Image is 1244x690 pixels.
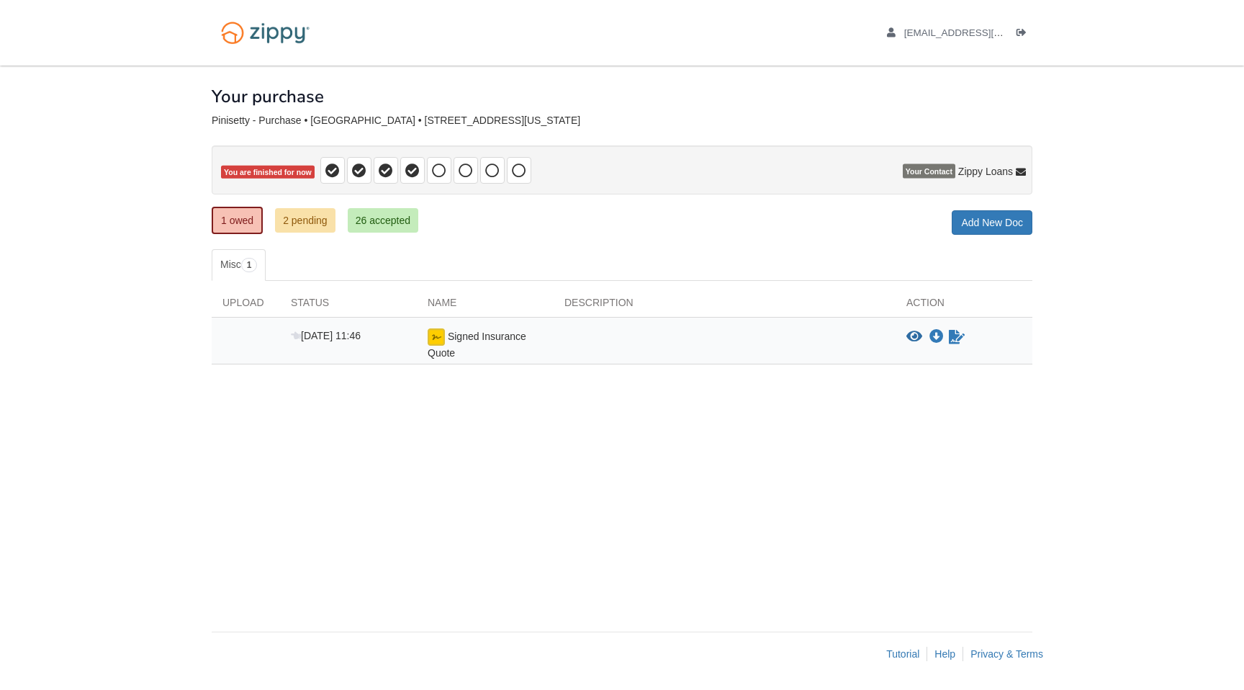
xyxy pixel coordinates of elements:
[886,648,919,660] a: Tutorial
[1017,27,1032,42] a: Log out
[417,295,554,317] div: Name
[958,164,1013,179] span: Zippy Loans
[212,87,324,106] h1: Your purchase
[280,295,417,317] div: Status
[947,328,966,346] a: Sign Form
[212,14,319,51] img: Logo
[291,330,361,341] span: [DATE] 11:46
[887,27,1069,42] a: edit profile
[970,648,1043,660] a: Privacy & Terms
[428,331,526,359] span: Signed Insurance Quote
[221,166,315,179] span: You are finished for now
[212,295,280,317] div: Upload
[212,249,266,281] a: Misc
[428,328,445,346] img: Ready for you to esign
[903,164,955,179] span: Your Contact
[906,330,922,344] button: View Signed Insurance Quote
[952,210,1032,235] a: Add New Doc
[896,295,1032,317] div: Action
[554,295,896,317] div: Description
[348,208,418,233] a: 26 accepted
[929,331,944,343] a: Download Signed Insurance Quote
[241,258,258,272] span: 1
[212,115,1032,127] div: Pinisetty - Purchase • [GEOGRAPHIC_DATA] • [STREET_ADDRESS][US_STATE]
[904,27,1069,38] span: abhinay1889@gmail.com
[212,207,263,234] a: 1 owed
[275,208,335,233] a: 2 pending
[934,648,955,660] a: Help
